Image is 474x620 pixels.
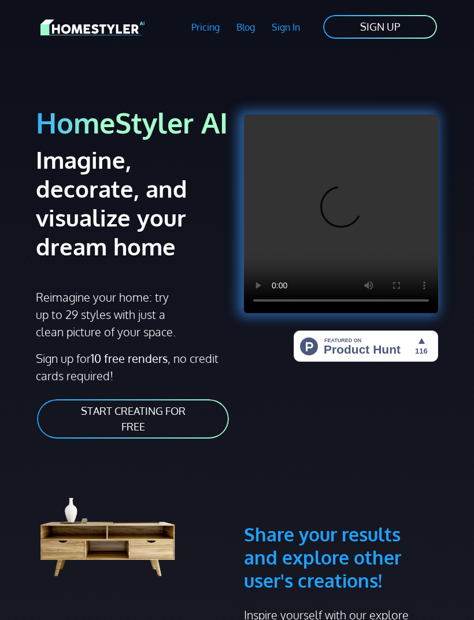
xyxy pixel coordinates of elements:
[183,14,228,40] a: Pricing
[322,14,438,40] a: SIGN UP
[36,105,230,140] h1: HomeStyler AI
[36,288,182,340] p: Reimagine your home: try up to 29 styles with just a clean picture of your space.
[36,467,195,580] img: living room cabinet
[40,17,145,38] img: HomeStyler AI logo
[244,467,438,592] h3: Share your results and explore other user's creations!
[294,331,438,362] img: HomeStyler AI - Interior Design Made Easy: One Click to Your Dream Home | Product Hunt
[36,145,191,261] h2: Imagine, decorate, and visualize your dream home
[228,14,263,40] a: Blog
[36,398,230,440] a: START CREATING FOR FREE
[263,14,308,40] a: Sign In
[91,351,168,366] strong: 10 free renders
[36,350,230,384] p: Sign up for , no credit cards required!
